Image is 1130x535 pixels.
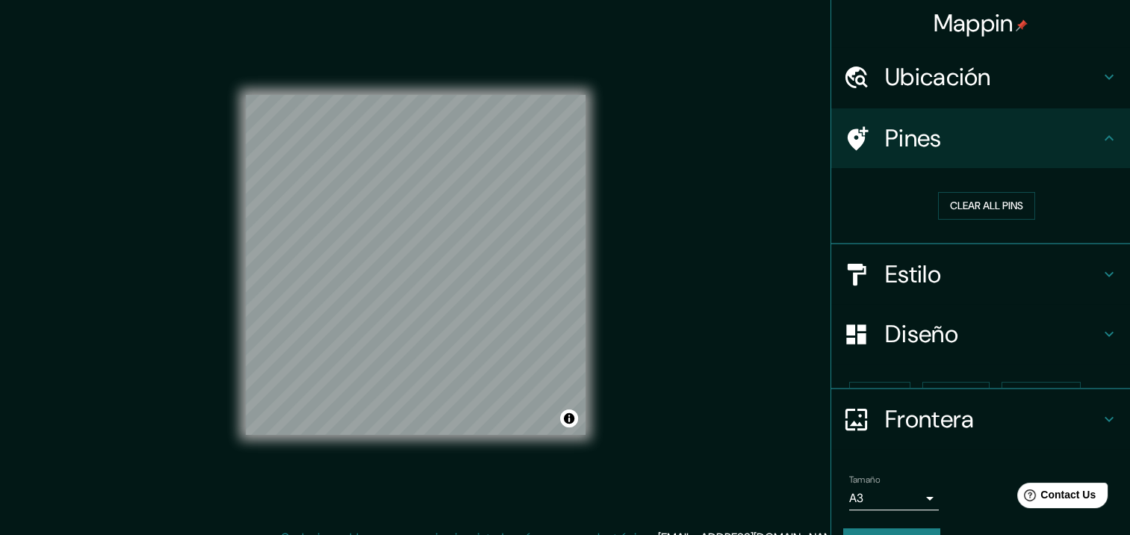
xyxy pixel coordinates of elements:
h4: Diseño [885,319,1100,349]
iframe: Help widget launcher [997,477,1114,519]
div: A3 [849,486,939,510]
label: Tamaño [849,474,880,486]
font: Mappin [934,7,1013,39]
div: Estilo [831,244,1130,304]
img: pin-icon.png [1016,19,1028,31]
font: Clear all pins [950,197,1023,215]
button: Paisaje [849,382,910,409]
div: Frontera [831,389,1130,449]
div: Ubicación [831,47,1130,107]
h4: Estilo [885,259,1100,289]
h4: Ubicación [885,62,1100,92]
button: Retrato [922,382,990,409]
font: Paisaje [861,386,898,405]
div: Pines [831,108,1130,168]
h4: Pines [885,123,1100,153]
font: Cuadrado [1013,386,1069,405]
canvas: Mapa [246,95,586,435]
button: Clear all pins [938,192,1035,220]
h4: Frontera [885,404,1100,434]
button: Alternar atribución [560,409,578,427]
button: Cuadrado [1002,382,1081,409]
font: Retrato [934,386,978,405]
div: Diseño [831,304,1130,364]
